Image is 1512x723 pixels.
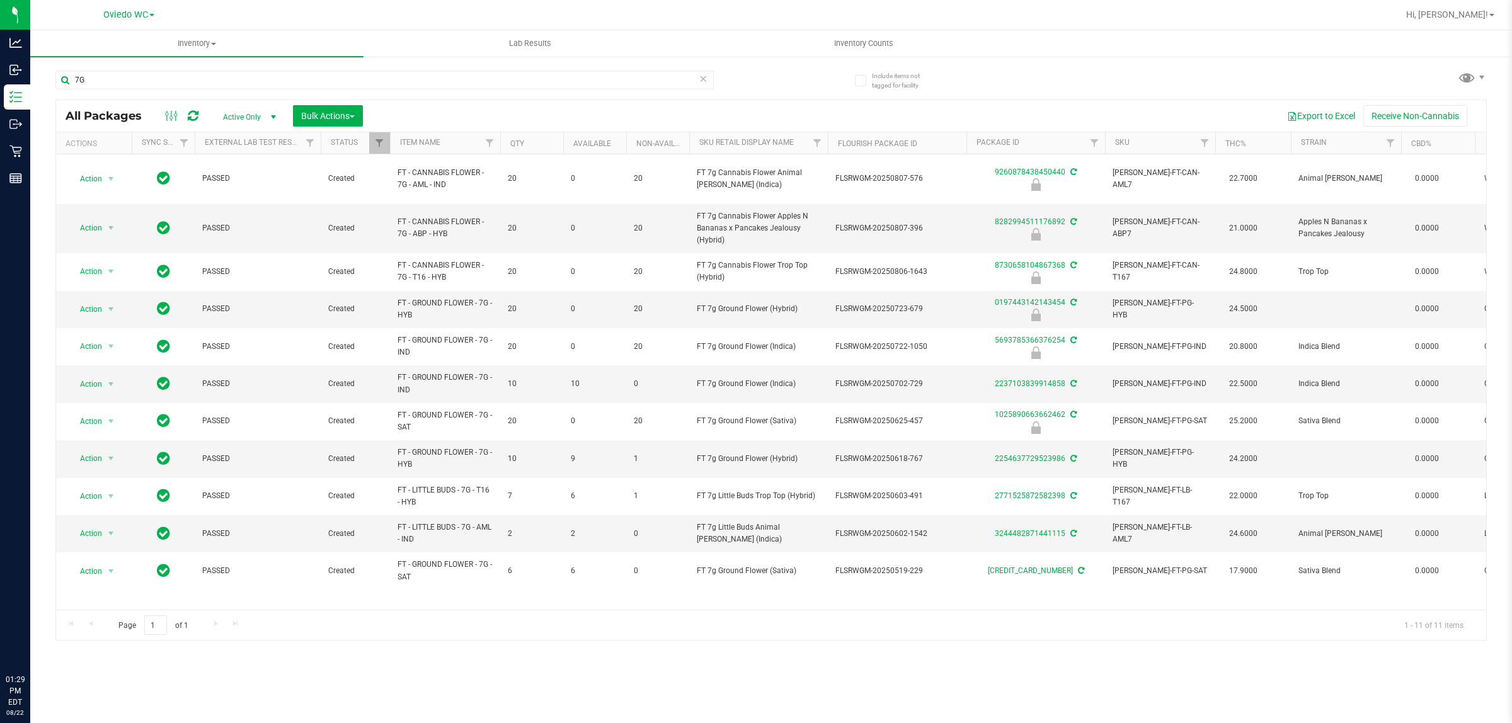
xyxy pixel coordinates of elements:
a: Available [573,139,611,148]
span: FT - GROUND FLOWER - 7G - IND [398,372,493,396]
a: SKU [1115,138,1130,147]
a: 2254637729523986 [995,454,1065,463]
span: Trop Top [1298,266,1394,278]
span: 0 [634,378,682,390]
span: Created [328,565,382,577]
span: Sync from Compliance System [1068,410,1077,419]
div: Newly Received [965,421,1107,434]
div: Actions [66,139,127,148]
span: [PERSON_NAME]-FT-PG-SAT [1113,565,1208,577]
span: 24.6000 [1223,525,1264,543]
button: Export to Excel [1279,105,1363,127]
a: 0197443142143454 [995,298,1065,307]
span: Created [328,173,382,185]
span: 1 [634,453,682,465]
span: In Sync [157,412,170,430]
span: 20 [508,266,556,278]
span: Action [69,338,103,355]
iframe: Resource center unread badge [37,620,52,635]
a: Lab Results [364,30,697,57]
a: Filter [1380,132,1401,154]
span: 0 [571,415,619,427]
span: 0.0000 [1409,375,1445,393]
span: 10 [571,378,619,390]
a: CBD% [1411,139,1431,148]
span: Created [328,303,382,315]
span: FLSRWGM-20250723-679 [835,303,959,315]
span: 20.8000 [1223,338,1264,356]
a: THC% [1225,139,1246,148]
span: select [103,263,119,280]
span: Created [328,415,382,427]
span: [PERSON_NAME]-FT-CAN-AML7 [1113,167,1208,191]
span: Oviedo WC [103,9,148,20]
a: Filter [300,132,321,154]
span: [PERSON_NAME]-FT-LB-T167 [1113,484,1208,508]
a: 8282994511176892 [995,217,1065,226]
span: Lab Results [492,38,568,49]
span: Indica Blend [1298,378,1394,390]
span: In Sync [157,300,170,317]
input: 1 [144,615,167,635]
span: PASSED [202,222,313,234]
span: 24.8000 [1223,263,1264,281]
a: Filter [1194,132,1215,154]
span: FT 7g Ground Flower (Hybrid) [697,453,820,465]
span: FT 7g Cannabis Flower Apples N Bananas x Pancakes Jealousy (Hybrid) [697,210,820,247]
span: Action [69,450,103,467]
p: 08/22 [6,708,25,717]
inline-svg: Retail [9,145,22,157]
span: Animal [PERSON_NAME] [1298,173,1394,185]
span: 0.0000 [1409,169,1445,188]
a: 8730658104867368 [995,261,1065,270]
a: 9260878438450440 [995,168,1065,176]
span: Action [69,562,103,580]
span: [PERSON_NAME]-FT-PG-IND [1113,341,1208,353]
span: Sync from Compliance System [1068,298,1077,307]
span: 20 [508,222,556,234]
span: select [103,375,119,393]
span: Action [69,263,103,280]
div: Quarantine [965,271,1107,284]
span: Sync from Compliance System [1068,379,1077,388]
span: 17.9000 [1223,562,1264,580]
span: [PERSON_NAME]-FT-LB-AML7 [1113,521,1208,545]
span: 0 [571,266,619,278]
span: 6 [571,565,619,577]
span: Action [69,525,103,542]
span: Indica Blend [1298,341,1394,353]
span: 24.5000 [1223,300,1264,318]
span: 1 - 11 of 11 items [1394,615,1474,634]
span: FT - GROUND FLOWER - 7G - HYB [398,297,493,321]
span: Action [69,219,103,237]
span: In Sync [157,219,170,237]
span: 0 [571,341,619,353]
span: Sync from Compliance System [1068,491,1077,500]
span: Created [328,453,382,465]
span: select [103,300,119,318]
a: Inventory [30,30,364,57]
a: Filter [807,132,828,154]
span: FT - CANNABIS FLOWER - 7G - AML - IND [398,167,493,191]
span: [PERSON_NAME]-FT-PG-HYB [1113,297,1208,321]
span: FT 7g Ground Flower (Sativa) [697,565,820,577]
span: Clear [699,71,707,87]
a: [CREDIT_CARD_NUMBER] [988,566,1073,575]
span: 20 [508,303,556,315]
span: select [103,170,119,188]
span: 20 [634,341,682,353]
span: Sync from Compliance System [1068,529,1077,538]
span: Action [69,413,103,430]
a: 1025890663662462 [995,410,1065,419]
span: Sync from Compliance System [1068,168,1077,176]
span: FLSRWGM-20250625-457 [835,415,959,427]
span: Created [328,341,382,353]
a: 2771525872582398 [995,491,1065,500]
span: FLSRWGM-20250603-491 [835,490,959,502]
span: Inventory Counts [817,38,910,49]
a: Non-Available [636,139,692,148]
span: 0.0000 [1409,525,1445,543]
div: Quarantine [965,178,1107,191]
span: select [103,525,119,542]
span: Created [328,222,382,234]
